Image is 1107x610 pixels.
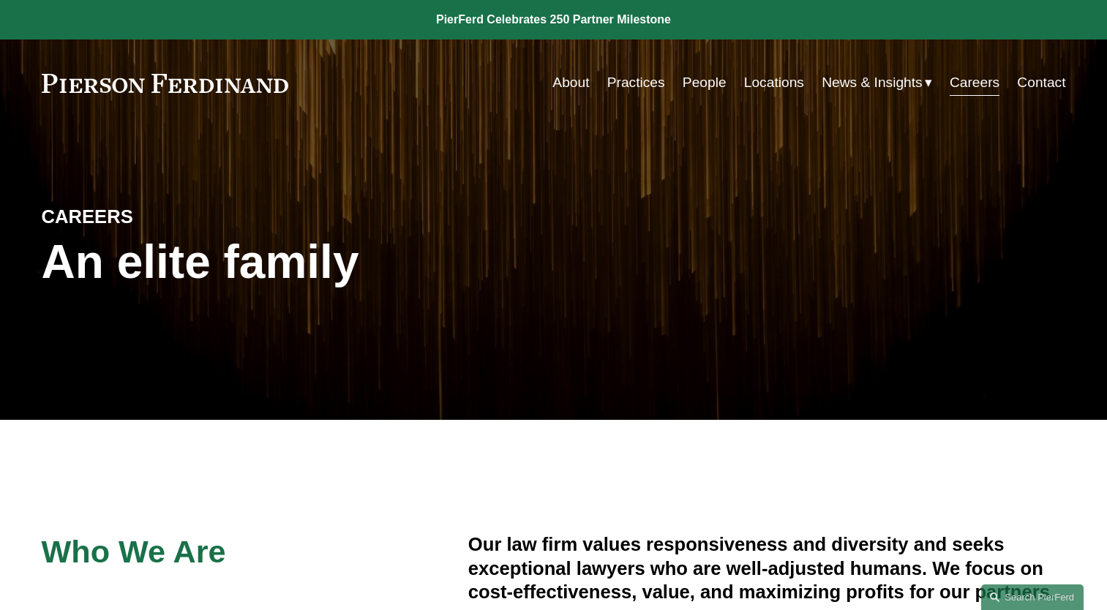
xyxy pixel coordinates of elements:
[42,205,298,228] h4: CAREERS
[42,534,226,569] span: Who We Are
[950,69,999,97] a: Careers
[468,532,1066,603] h4: Our law firm values responsiveness and diversity and seeks exceptional lawyers who are well-adjus...
[822,69,932,97] a: folder dropdown
[42,236,554,289] h1: An elite family
[822,70,923,96] span: News & Insights
[1017,69,1065,97] a: Contact
[981,584,1084,610] a: Search this site
[607,69,665,97] a: Practices
[683,69,727,97] a: People
[552,69,589,97] a: About
[744,69,804,97] a: Locations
